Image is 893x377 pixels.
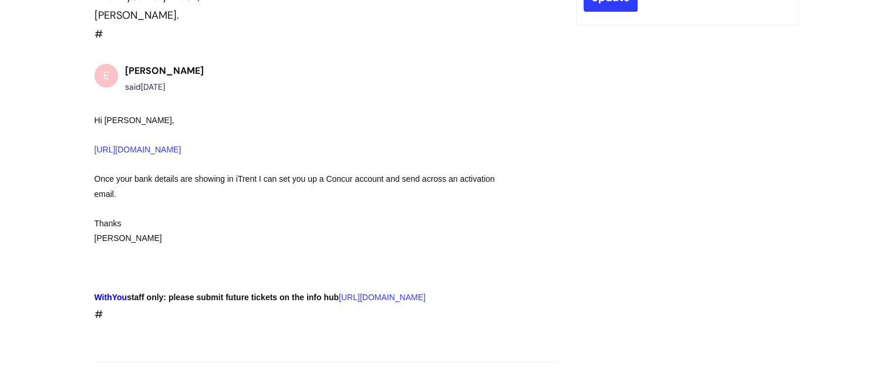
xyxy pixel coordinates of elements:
[95,6,558,25] div: [PERSON_NAME].
[95,64,118,87] div: E
[95,231,516,246] div: [PERSON_NAME]
[125,64,204,77] b: [PERSON_NAME]
[95,145,181,154] a: [URL][DOMAIN_NAME]
[95,113,516,324] div: #
[141,81,165,92] span: Mon, 8 Sep, 2025 at 8:16 AM
[95,293,127,302] span: WithYou
[125,80,204,94] div: said
[95,113,516,158] div: Hi [PERSON_NAME],
[339,293,426,302] a: [URL][DOMAIN_NAME]
[95,216,516,231] div: Thanks
[95,172,516,201] div: Once your bank details are showing in iTrent I can set you up a Concur account and send across an...
[95,293,339,302] strong: staff only: please submit future tickets on the info hub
